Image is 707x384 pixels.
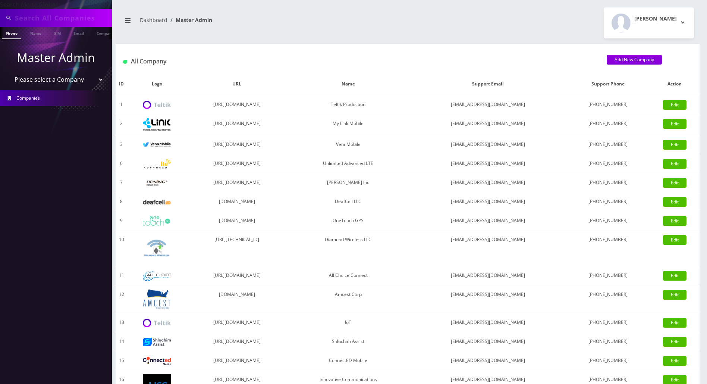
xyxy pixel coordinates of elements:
td: [URL][DOMAIN_NAME] [187,266,287,285]
th: Name [287,73,409,95]
td: VennMobile [287,135,409,154]
td: Teltik Production [287,95,409,114]
td: 2 [116,114,127,135]
td: [EMAIL_ADDRESS][DOMAIN_NAME] [409,285,566,313]
th: URL [187,73,287,95]
td: 11 [116,266,127,285]
a: Edit [663,119,686,129]
td: [EMAIL_ADDRESS][DOMAIN_NAME] [409,332,566,351]
td: [DOMAIN_NAME] [187,211,287,230]
td: [URL][DOMAIN_NAME] [187,313,287,332]
td: Amcest Corp [287,285,409,313]
td: [URL][DOMAIN_NAME] [187,154,287,173]
td: 1 [116,95,127,114]
td: [PHONE_NUMBER] [566,285,650,313]
td: [EMAIL_ADDRESS][DOMAIN_NAME] [409,230,566,266]
td: [DOMAIN_NAME] [187,285,287,313]
td: [EMAIL_ADDRESS][DOMAIN_NAME] [409,154,566,173]
a: Edit [663,235,686,245]
img: All Choice Connect [143,271,171,281]
td: [PHONE_NUMBER] [566,313,650,332]
td: 9 [116,211,127,230]
td: 8 [116,192,127,211]
a: Edit [663,140,686,150]
a: Edit [663,337,686,347]
a: Name [26,27,45,38]
img: DeafCell LLC [143,200,171,205]
td: [URL][DOMAIN_NAME] [187,351,287,370]
nav: breadcrumb [121,12,402,34]
a: Edit [663,356,686,366]
td: All Choice Connect [287,266,409,285]
img: Teltik Production [143,101,171,109]
td: Unlimited Advanced LTE [287,154,409,173]
img: IoT [143,319,171,327]
td: [URL][DOMAIN_NAME] [187,135,287,154]
td: [URL][DOMAIN_NAME] [187,95,287,114]
td: [EMAIL_ADDRESS][DOMAIN_NAME] [409,173,566,192]
th: Logo [127,73,186,95]
td: DeafCell LLC [287,192,409,211]
td: [DOMAIN_NAME] [187,192,287,211]
td: [PHONE_NUMBER] [566,135,650,154]
a: SIM [50,27,65,38]
a: Dashboard [140,16,167,24]
strong: Global [38,0,58,9]
td: [URL][DOMAIN_NAME] [187,114,287,135]
a: Phone [2,27,21,39]
td: [EMAIL_ADDRESS][DOMAIN_NAME] [409,351,566,370]
a: Edit [663,159,686,169]
a: Edit [663,271,686,281]
h1: All Company [123,58,596,65]
td: Shluchim Assist [287,332,409,351]
td: 15 [116,351,127,370]
img: Amcest Corp [143,289,171,309]
img: OneTouch GPS [143,216,171,226]
td: [URL][TECHNICAL_ID] [187,230,287,266]
th: ID [116,73,127,95]
button: [PERSON_NAME] [604,7,694,38]
h2: [PERSON_NAME] [634,16,677,22]
td: [PHONE_NUMBER] [566,211,650,230]
td: 3 [116,135,127,154]
td: [PHONE_NUMBER] [566,351,650,370]
th: Support Phone [566,73,650,95]
a: Edit [663,318,686,328]
td: [PHONE_NUMBER] [566,95,650,114]
td: [EMAIL_ADDRESS][DOMAIN_NAME] [409,114,566,135]
td: [EMAIL_ADDRESS][DOMAIN_NAME] [409,211,566,230]
a: Company [93,27,118,38]
td: [PHONE_NUMBER] [566,192,650,211]
img: Diamond Wireless LLC [143,234,171,262]
img: My Link Mobile [143,118,171,131]
a: Email [70,27,88,38]
a: Edit [663,216,686,226]
td: [PHONE_NUMBER] [566,230,650,266]
a: Add New Company [607,55,662,65]
td: [PHONE_NUMBER] [566,154,650,173]
td: 14 [116,332,127,351]
td: OneTouch GPS [287,211,409,230]
li: Master Admin [167,16,212,24]
td: 13 [116,313,127,332]
td: [EMAIL_ADDRESS][DOMAIN_NAME] [409,192,566,211]
td: [URL][DOMAIN_NAME] [187,332,287,351]
img: Unlimited Advanced LTE [143,159,171,169]
td: [PHONE_NUMBER] [566,332,650,351]
td: [EMAIL_ADDRESS][DOMAIN_NAME] [409,135,566,154]
td: [PHONE_NUMBER] [566,266,650,285]
td: ConnectED Mobile [287,351,409,370]
img: ConnectED Mobile [143,357,171,365]
td: Diamond Wireless LLC [287,230,409,266]
a: Edit [663,197,686,207]
img: Rexing Inc [143,179,171,187]
a: Edit [663,100,686,110]
td: [PERSON_NAME] Inc [287,173,409,192]
img: All Company [123,60,127,64]
td: [EMAIL_ADDRESS][DOMAIN_NAME] [409,313,566,332]
td: [URL][DOMAIN_NAME] [187,173,287,192]
td: My Link Mobile [287,114,409,135]
th: Support Email [409,73,566,95]
span: Companies [16,95,40,101]
td: [PHONE_NUMBER] [566,173,650,192]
